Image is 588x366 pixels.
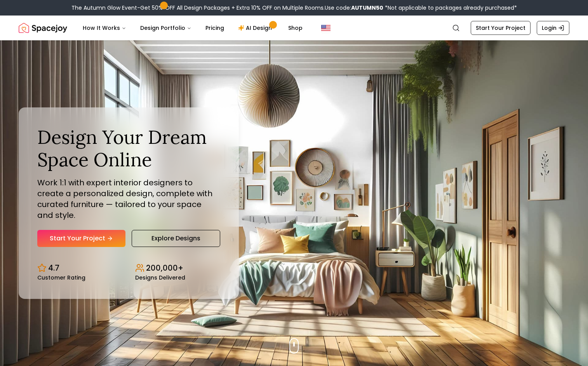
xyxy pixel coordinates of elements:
[37,275,85,280] small: Customer Rating
[282,20,309,36] a: Shop
[48,262,59,273] p: 4.7
[383,4,517,12] span: *Not applicable to packages already purchased*
[471,21,531,35] a: Start Your Project
[199,20,230,36] a: Pricing
[37,230,125,247] a: Start Your Project
[537,21,569,35] a: Login
[232,20,280,36] a: AI Design
[37,256,220,280] div: Design stats
[325,4,383,12] span: Use code:
[321,23,331,33] img: United States
[71,4,517,12] div: The Autumn Glow Event-Get 50% OFF All Design Packages + Extra 10% OFF on Multiple Rooms.
[19,20,67,36] a: Spacejoy
[132,230,220,247] a: Explore Designs
[37,177,220,221] p: Work 1:1 with expert interior designers to create a personalized design, complete with curated fu...
[77,20,132,36] button: How It Works
[134,20,198,36] button: Design Portfolio
[37,126,220,171] h1: Design Your Dream Space Online
[135,275,185,280] small: Designs Delivered
[146,262,183,273] p: 200,000+
[19,20,67,36] img: Spacejoy Logo
[19,16,569,40] nav: Global
[351,4,383,12] b: AUTUMN50
[77,20,309,36] nav: Main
